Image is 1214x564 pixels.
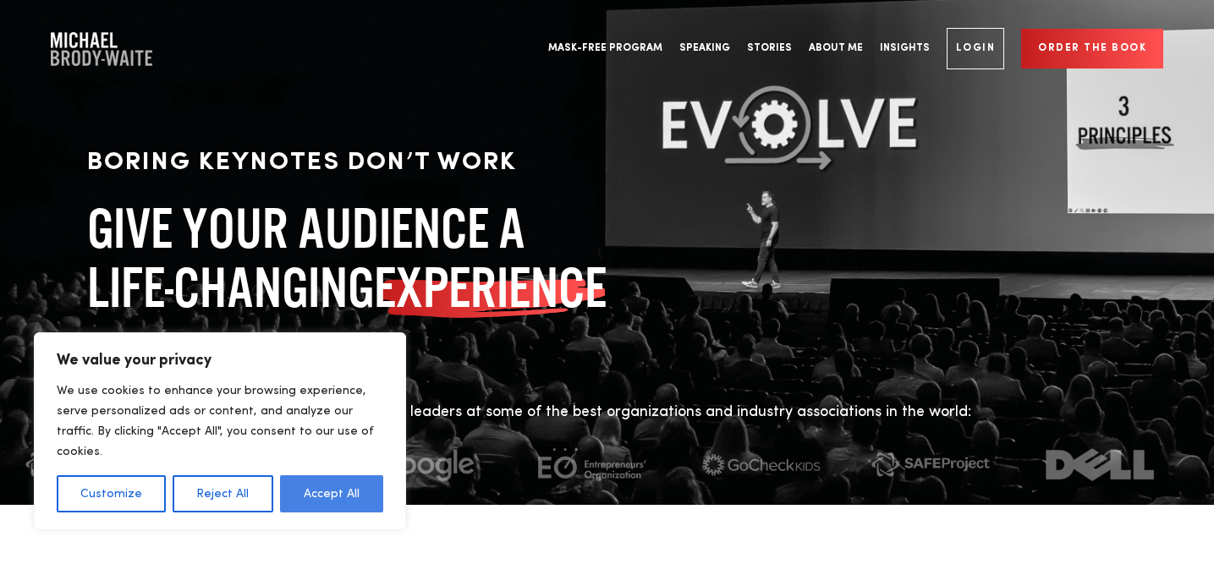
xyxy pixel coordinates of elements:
span: EXPERIENCE [374,258,607,317]
a: Stories [739,17,800,80]
a: Company Logo Company Logo [51,32,152,66]
button: Customize [57,475,166,512]
a: Order the book [1021,29,1163,68]
button: Accept All [280,475,383,512]
p: We use cookies to enhance your browsing experience, serve personalized ads or content, and analyz... [57,381,383,462]
a: Insights [871,17,938,80]
a: Login [947,28,1005,69]
p: We value your privacy [57,350,383,370]
h1: GIVE YOUR AUDIENCE A LIFE-CHANGING [87,199,688,317]
div: We value your privacy [34,332,406,530]
p: BORING KEYNOTES DON’T WORK [87,144,688,182]
span: Phone number [321,69,402,85]
input: 615-555-1234 [321,90,636,123]
a: About Me [800,17,871,80]
button: Reject All [173,475,272,512]
a: Mask-Free Program [540,17,671,80]
input: Fields [321,20,636,54]
a: Speaking [671,17,739,80]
